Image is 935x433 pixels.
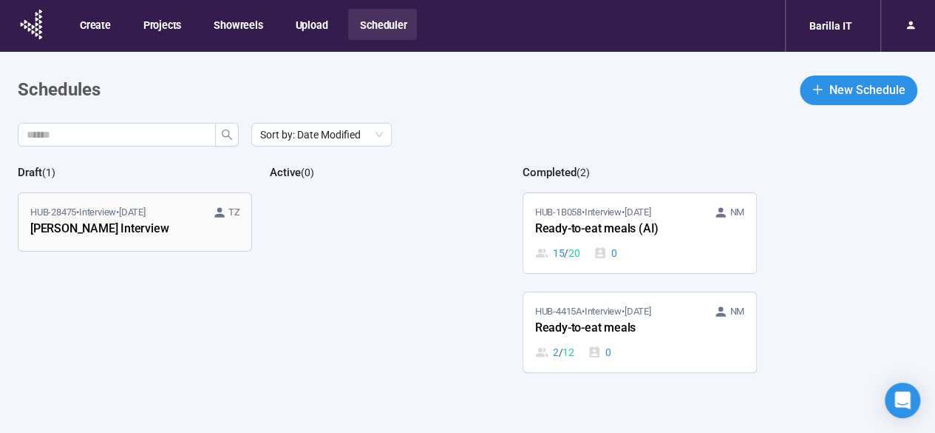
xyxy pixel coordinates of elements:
[829,81,905,99] span: New Schedule
[523,166,577,179] h2: Completed
[523,193,756,273] a: HUB-1B058•Interview•[DATE] NMReady-to-eat meals (AI)15 / 200
[577,167,590,178] span: ( 2 )
[30,220,193,239] div: [PERSON_NAME] Interview
[132,9,191,40] button: Projects
[800,75,917,105] button: plusNew Schedule
[594,245,617,261] div: 0
[535,304,651,319] span: HUB-4415A • Interview •
[800,12,861,40] div: Barilla IT
[18,193,251,251] a: HUB-28475•Interview•[DATE] TZ[PERSON_NAME] Interview
[42,167,55,178] span: ( 1 )
[68,9,121,40] button: Create
[588,344,611,360] div: 0
[301,167,314,178] span: ( 0 )
[564,245,568,261] span: /
[812,84,823,95] span: plus
[348,9,417,40] button: Scheduler
[202,9,273,40] button: Showreels
[18,166,42,179] h2: Draft
[535,344,574,360] div: 2
[228,205,240,220] span: TZ
[885,383,920,418] div: Open Intercom Messenger
[625,306,651,317] time: [DATE]
[523,292,756,372] a: HUB-4415A•Interview•[DATE] NMReady-to-eat meals2 / 120
[535,220,698,239] div: Ready-to-eat meals (AI)
[730,205,744,220] span: NM
[30,205,146,220] span: HUB-28475 • Interview •
[283,9,338,40] button: Upload
[535,245,580,261] div: 15
[215,123,239,147] button: search
[18,76,101,104] h1: Schedules
[568,245,580,261] span: 20
[535,205,651,220] span: HUB-1B058 • Interview •
[270,166,301,179] h2: Active
[562,344,574,360] span: 12
[260,124,383,146] span: Sort by: Date Modified
[625,207,651,218] time: [DATE]
[221,129,233,141] span: search
[535,319,698,338] div: Ready-to-eat meals
[558,344,562,360] span: /
[119,207,146,218] time: [DATE]
[730,304,744,319] span: NM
